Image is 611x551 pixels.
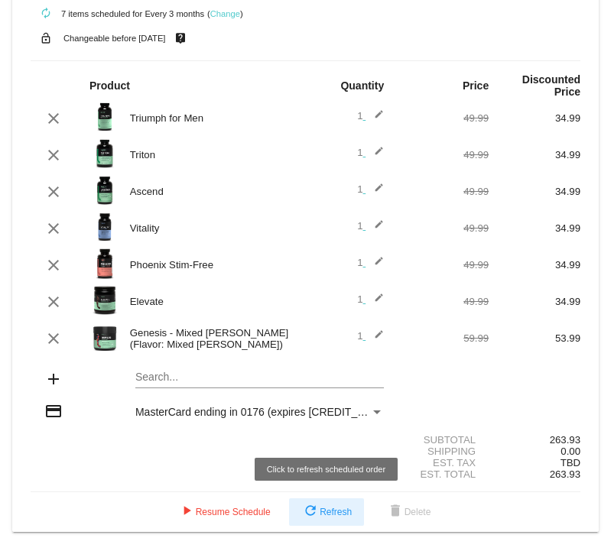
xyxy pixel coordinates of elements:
[89,175,120,206] img: Image-1-Carousel-Ascend-Transp.png
[357,183,384,195] span: 1
[44,219,63,238] mat-icon: clear
[89,285,120,316] img: Image-1-Elevate.png
[210,9,240,18] a: Change
[44,109,63,128] mat-icon: clear
[31,9,204,18] small: 7 items scheduled for Every 3 months
[489,296,580,307] div: 34.99
[366,256,384,274] mat-icon: edit
[561,457,580,468] span: TBD
[374,498,444,526] button: Delete
[122,259,306,271] div: Phoenix Stim-Free
[489,186,580,197] div: 34.99
[135,406,427,418] span: MasterCard ending in 0176 (expires [CREDIT_CARD_DATA])
[357,220,384,232] span: 1
[489,332,580,344] div: 53.99
[44,402,63,420] mat-icon: credit_card
[122,296,306,307] div: Elevate
[122,186,306,197] div: Ascend
[165,498,283,526] button: Resume Schedule
[122,327,306,350] div: Genesis - Mixed [PERSON_NAME] (Flavor: Mixed [PERSON_NAME])
[397,186,489,197] div: 49.99
[397,446,489,457] div: Shipping
[357,293,384,305] span: 1
[366,146,384,164] mat-icon: edit
[397,332,489,344] div: 59.99
[122,149,306,160] div: Triton
[44,370,63,388] mat-icon: add
[397,457,489,468] div: Est. Tax
[489,112,580,124] div: 34.99
[366,329,384,348] mat-icon: edit
[135,406,384,418] mat-select: Payment Method
[463,79,489,92] strong: Price
[386,503,405,521] mat-icon: delete
[397,222,489,234] div: 49.99
[171,28,190,48] mat-icon: live_help
[397,468,489,480] div: Est. Total
[522,73,580,98] strong: Discounted Price
[89,322,120,352] img: Image-1-Genesis-MB-2.0-2025-new-bottle-1000x1000-1.png
[366,219,384,238] mat-icon: edit
[289,498,364,526] button: Refresh
[366,109,384,128] mat-icon: edit
[357,330,384,342] span: 1
[89,102,120,132] img: Image-1-Triumph_carousel-front-transp.png
[357,147,384,158] span: 1
[301,503,320,521] mat-icon: refresh
[135,371,384,384] input: Search...
[177,503,196,521] mat-icon: play_arrow
[489,259,580,271] div: 34.99
[44,183,63,201] mat-icon: clear
[122,112,306,124] div: Triumph for Men
[397,296,489,307] div: 49.99
[177,507,271,517] span: Resume Schedule
[44,293,63,311] mat-icon: clear
[89,79,130,92] strong: Product
[489,222,580,234] div: 34.99
[89,248,120,279] img: Image-1-Carousel-PhoenixSF-v3.0.png
[366,183,384,201] mat-icon: edit
[89,212,120,242] img: Image-1-Vitality-1000x1000-1.png
[386,507,431,517] span: Delete
[37,28,55,48] mat-icon: lock_open
[44,256,63,274] mat-icon: clear
[397,259,489,271] div: 49.99
[357,257,384,268] span: 1
[340,79,384,92] strong: Quantity
[397,112,489,124] div: 49.99
[89,138,120,169] img: Image-1-Carousel-Triton-Transp.png
[550,468,580,480] span: 263.93
[397,434,489,446] div: Subtotal
[37,5,55,23] mat-icon: autorenew
[489,434,580,446] div: 263.93
[301,507,352,517] span: Refresh
[489,149,580,160] div: 34.99
[44,146,63,164] mat-icon: clear
[63,34,166,43] small: Changeable before [DATE]
[122,222,306,234] div: Vitality
[366,293,384,311] mat-icon: edit
[357,110,384,122] span: 1
[207,9,243,18] small: ( )
[397,149,489,160] div: 49.99
[561,446,580,457] span: 0.00
[44,329,63,348] mat-icon: clear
